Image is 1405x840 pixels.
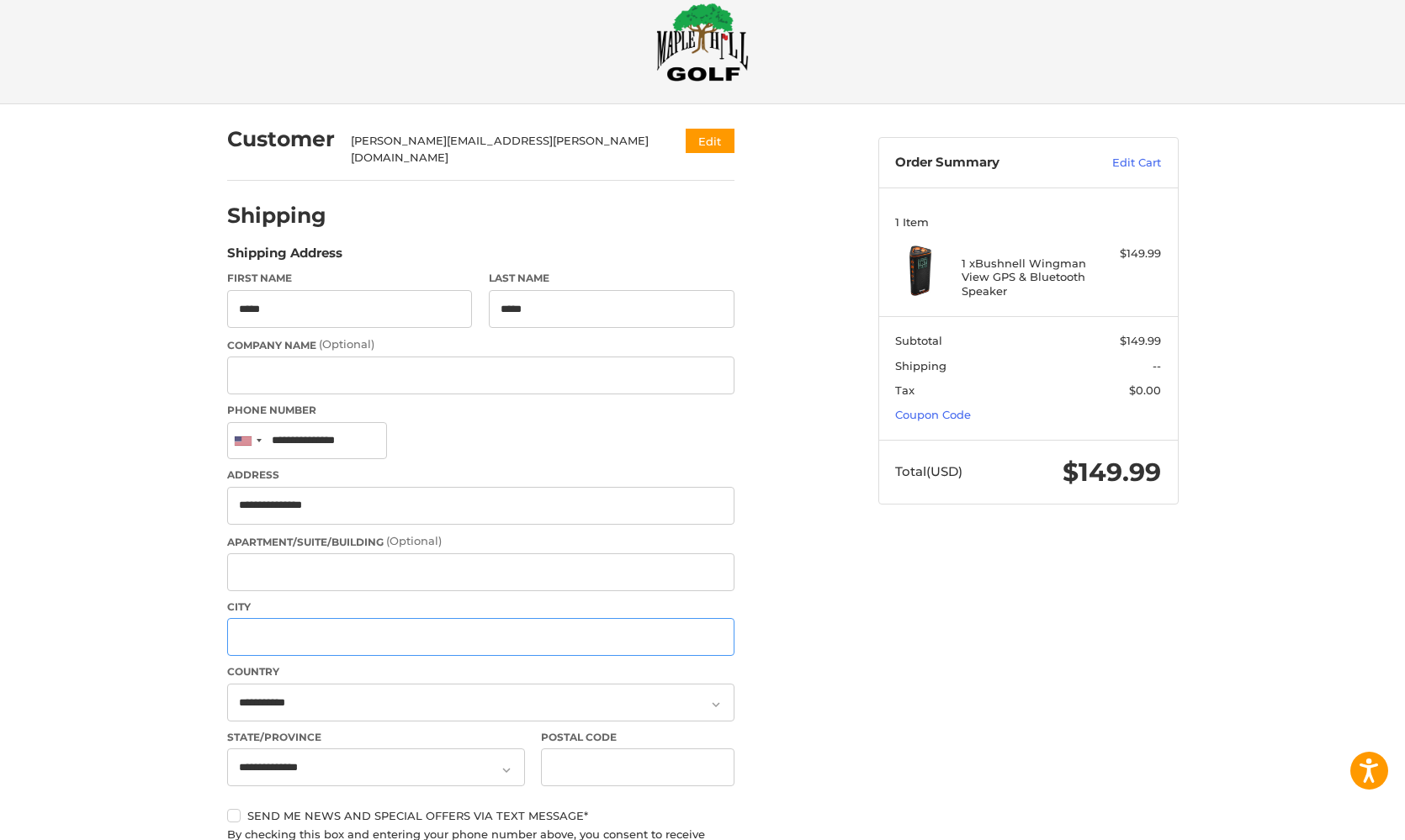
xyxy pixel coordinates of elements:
[227,600,734,615] label: City
[227,271,473,286] label: First Name
[228,423,267,459] div: United States: +1
[895,155,1076,172] h3: Order Summary
[227,730,525,745] label: State/Province
[1063,457,1161,488] span: $149.99
[227,126,335,152] h2: Customer
[227,403,734,418] label: Phone Number
[962,256,1090,298] h4: 1 x Bushnell Wingman View GPS & Bluetooth Speaker
[1129,383,1161,397] span: $0.00
[227,664,734,679] label: Country
[1095,246,1161,262] div: $149.99
[895,215,1161,229] h3: 1 Item
[656,3,749,82] img: Maple Hill Golf
[1076,155,1161,172] a: Edit Cart
[227,336,734,353] label: Company Name
[1266,795,1405,840] iframe: Google Customer Reviews
[1153,359,1161,372] span: --
[895,334,942,347] span: Subtotal
[895,408,971,421] a: Coupon Code
[319,337,374,351] small: (Optional)
[227,809,734,822] label: Send me news and special offers via text message*
[351,133,653,166] div: [PERSON_NAME][EMAIL_ADDRESS][PERSON_NAME][DOMAIN_NAME]
[1120,334,1161,347] span: $149.99
[686,129,734,153] button: Edit
[386,534,442,547] small: (Optional)
[227,468,734,483] label: Address
[895,359,946,372] span: Shipping
[541,730,734,745] label: Postal Code
[895,463,962,479] span: Total (USD)
[895,383,915,397] span: Tax
[227,203,326,229] h2: Shipping
[227,533,734,550] label: Apartment/Suite/Building
[227,244,342,271] legend: Shipping Address
[489,271,734,286] label: Last Name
